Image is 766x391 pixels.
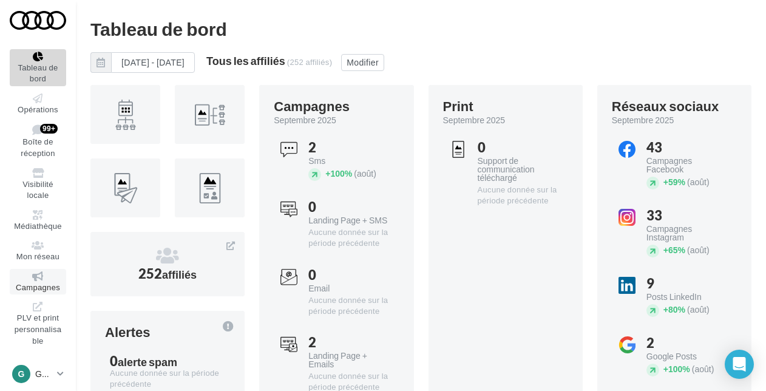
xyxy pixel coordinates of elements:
div: Aucune donnée sur la période précédente [478,185,568,206]
a: G Gestionnaire [10,362,66,386]
span: 59% [663,177,685,187]
span: G [18,368,25,380]
div: Campagnes [274,100,350,113]
div: Landing Page + Emails [308,352,388,369]
a: Médiathèque [10,208,66,234]
a: Mon réseau [10,238,66,264]
span: (août) [687,304,710,314]
span: Médiathèque [14,221,62,231]
div: 2 [308,141,388,154]
div: Campagnes Facebook [646,157,727,174]
div: 0 [308,268,388,282]
div: Google Posts [646,352,736,361]
span: Visibilité locale [22,179,53,200]
div: Landing Page + SMS [308,216,388,225]
button: [DATE] - [DATE] [90,52,195,73]
span: Mon réseau [16,251,59,261]
div: (252 affiliés) [287,57,333,67]
span: (août) [687,177,710,187]
div: Support de communication téléchargé [478,157,568,182]
button: Modifier [341,54,384,71]
span: 100% [663,364,690,374]
span: (août) [354,168,376,178]
span: 100% [325,168,352,178]
span: affiliés [162,268,197,281]
div: 2 [646,336,736,350]
a: Tableau de bord [10,49,66,86]
span: septembre 2025 [274,114,336,126]
div: Email [308,284,388,293]
div: Posts LinkedIn [646,293,727,301]
span: 65% [663,245,685,255]
a: PLV et print personnalisable [10,299,66,348]
span: PLV et print personnalisable [15,313,62,345]
div: Print [443,100,473,113]
div: 43 [646,141,727,154]
span: Campagnes [16,282,60,292]
div: Aucune donnée sur la période précédente [308,227,388,249]
span: septembre 2025 [443,114,506,126]
div: 99+ [40,124,58,134]
div: Aucune donnée sur la période précédente [308,295,388,317]
div: 0 [110,355,225,368]
span: + [663,364,668,374]
p: Gestionnaire [35,368,52,380]
a: Opérations [10,91,66,117]
span: (août) [692,364,714,374]
button: [DATE] - [DATE] [111,52,195,73]
a: Visibilité locale [10,166,66,203]
div: alerte spam [118,356,177,367]
div: Aucune donnée sur la période précédente [110,368,225,390]
div: Sms [308,157,388,165]
span: + [325,168,330,178]
a: Campagnes [10,269,66,295]
span: + [663,177,668,187]
div: 2 [308,336,388,349]
span: 80% [663,304,685,314]
div: 0 [308,200,388,214]
span: + [663,245,668,255]
div: Open Intercom Messenger [725,350,754,379]
span: Boîte de réception [21,137,55,158]
span: Tableau de bord [18,63,58,84]
div: 9 [646,277,727,290]
div: Campagnes Instagram [646,225,727,242]
span: (août) [687,245,710,255]
span: Opérations [18,104,58,114]
span: septembre 2025 [612,114,674,126]
div: Réseaux sociaux [612,100,719,113]
span: 252 [138,265,197,282]
div: Tous les affiliés [206,55,285,66]
span: + [663,304,668,314]
div: Alertes [105,325,151,339]
div: Tableau de bord [90,19,751,38]
div: 33 [646,209,727,222]
a: Boîte de réception 99+ [10,121,66,160]
div: 0 [478,141,568,154]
